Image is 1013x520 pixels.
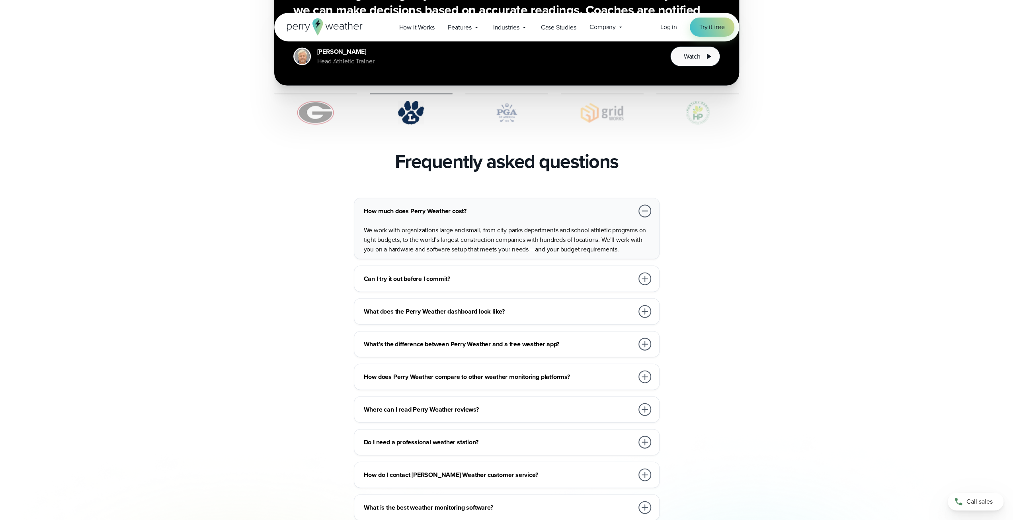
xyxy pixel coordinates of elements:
img: PGA.svg [465,101,548,125]
span: Watch [683,52,700,61]
h3: What is the best weather monitoring software? [364,503,634,512]
span: Call sales [966,497,993,506]
h3: How much does Perry Weather cost? [364,206,634,216]
div: Head Athletic Trainer [317,57,375,66]
div: [PERSON_NAME] [317,47,375,57]
a: How it Works [392,19,441,35]
a: Call sales [948,493,1003,510]
a: Log in [660,22,677,32]
span: Try it free [699,22,725,32]
h2: Frequently asked questions [395,150,619,173]
h3: How does Perry Weather compare to other weather monitoring platforms? [364,372,634,382]
h3: Where can I read Perry Weather reviews? [364,405,634,414]
h3: What does the Perry Weather dashboard look like? [364,307,634,316]
p: We work with organizations large and small, from city parks departments and school athletic progr... [364,226,653,254]
h3: Can I try it out before I commit? [364,274,634,284]
h3: How do I contact [PERSON_NAME] Weather customer service? [364,470,634,480]
span: Features [448,23,471,32]
span: Case Studies [541,23,576,32]
a: Case Studies [534,19,583,35]
span: Log in [660,22,677,31]
button: Watch [670,47,720,67]
span: How it Works [399,23,435,32]
a: Try it free [690,18,734,37]
span: Industries [493,23,519,32]
span: Company [589,22,616,32]
img: Gridworks.svg [561,101,644,125]
h3: What’s the difference between Perry Weather and a free weather app? [364,339,634,349]
h3: Do I need a professional weather station? [364,438,634,447]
